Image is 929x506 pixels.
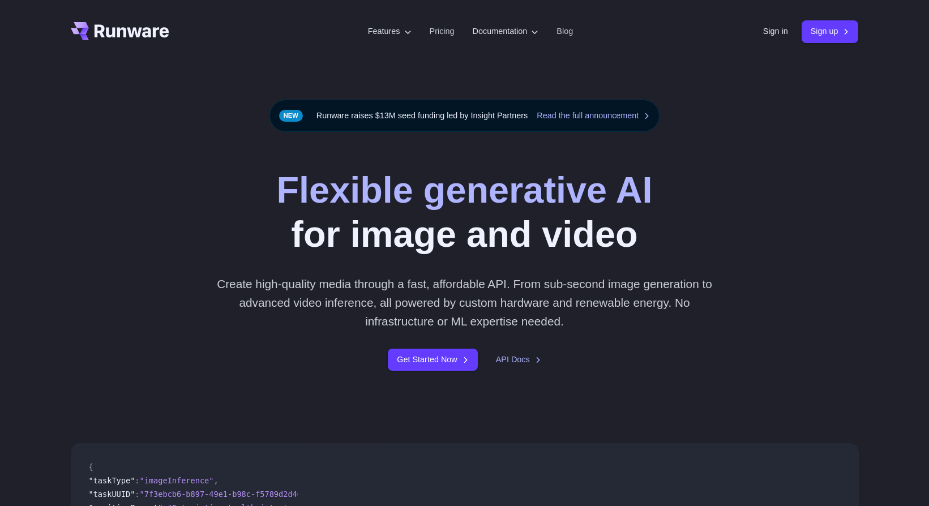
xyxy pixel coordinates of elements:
[537,109,650,122] a: Read the full announcement
[277,168,653,256] h1: for image and video
[802,20,859,42] a: Sign up
[135,476,139,485] span: :
[89,490,135,499] span: "taskUUID"
[556,25,573,38] a: Blog
[473,25,539,38] label: Documentation
[89,462,93,471] span: {
[212,275,717,331] p: Create high-quality media through a fast, affordable API. From sub-second image generation to adv...
[388,349,477,371] a: Get Started Now
[213,476,218,485] span: ,
[89,476,135,485] span: "taskType"
[496,353,541,366] a: API Docs
[277,169,653,211] strong: Flexible generative AI
[430,25,455,38] a: Pricing
[368,25,412,38] label: Features
[140,476,214,485] span: "imageInference"
[269,100,660,132] div: Runware raises $13M seed funding led by Insight Partners
[71,22,169,40] a: Go to /
[140,490,316,499] span: "7f3ebcb6-b897-49e1-b98c-f5789d2d40d7"
[763,25,788,38] a: Sign in
[135,490,139,499] span: :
